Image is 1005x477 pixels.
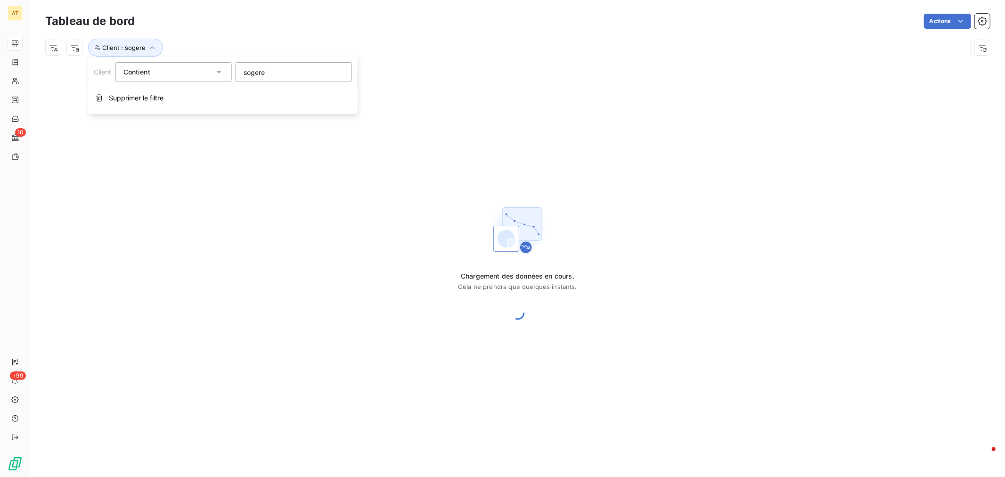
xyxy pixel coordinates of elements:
button: Actions [924,14,971,29]
button: Supprimer le filtre [88,88,358,108]
span: Cela ne prendra que quelques instants. [458,283,577,290]
iframe: Intercom live chat [973,445,996,468]
div: AT [8,6,23,21]
input: placeholder [236,62,352,82]
img: Logo LeanPay [8,456,23,471]
button: Client : sogere [88,39,163,57]
span: Contient [123,68,150,76]
span: Chargement des données en cours. [458,271,577,281]
span: +99 [10,371,26,380]
h3: Tableau de bord [45,13,135,30]
span: Client [94,68,112,76]
a: 10 [8,130,22,145]
span: 10 [15,128,26,137]
img: First time [488,200,548,260]
span: Client : sogere [102,44,146,51]
span: Supprimer le filtre [109,93,163,103]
